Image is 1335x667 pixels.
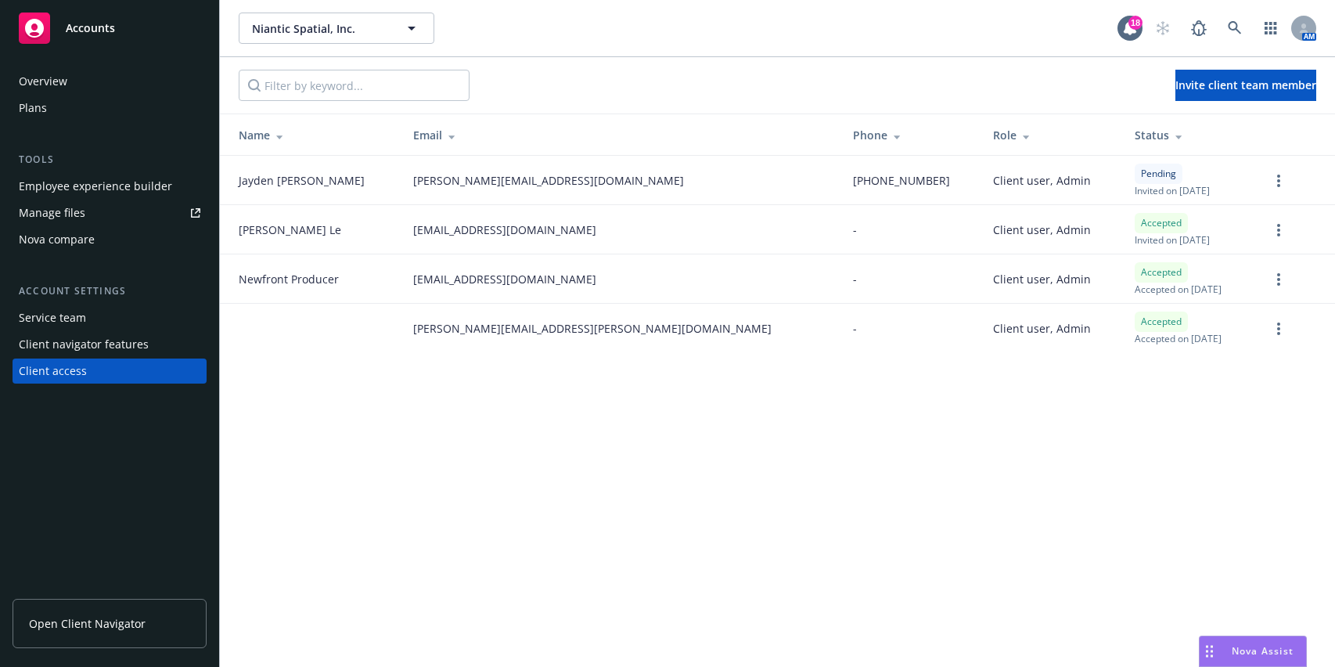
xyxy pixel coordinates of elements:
[1141,265,1182,279] span: Accepted
[239,70,470,101] input: Filter by keyword...
[993,271,1091,287] span: Client user, Admin
[66,22,115,34] span: Accounts
[1135,184,1210,197] span: Invited on [DATE]
[1255,13,1286,44] a: Switch app
[1269,270,1288,289] a: more
[413,127,829,143] div: Email
[19,96,47,121] div: Plans
[413,172,684,189] span: [PERSON_NAME][EMAIL_ADDRESS][DOMAIN_NAME]
[413,320,772,337] span: [PERSON_NAME][EMAIL_ADDRESS][PERSON_NAME][DOMAIN_NAME]
[19,227,95,252] div: Nova compare
[853,222,857,238] span: -
[1128,16,1142,30] div: 18
[19,332,149,357] div: Client navigator features
[1141,167,1176,181] span: Pending
[1141,216,1182,230] span: Accepted
[29,615,146,632] span: Open Client Navigator
[13,69,207,94] a: Overview
[13,96,207,121] a: Plans
[13,6,207,50] a: Accounts
[853,172,950,189] span: [PHONE_NUMBER]
[13,152,207,168] div: Tools
[239,127,388,143] div: Name
[13,283,207,299] div: Account settings
[1200,636,1219,666] div: Drag to move
[1219,13,1250,44] a: Search
[413,271,596,287] span: [EMAIL_ADDRESS][DOMAIN_NAME]
[993,127,1109,143] div: Role
[1135,127,1244,143] div: Status
[1269,171,1288,190] a: more
[239,222,341,238] span: [PERSON_NAME] Le
[13,359,207,384] a: Client access
[1232,644,1294,658] span: Nova Assist
[13,305,207,330] a: Service team
[1269,221,1288,240] a: more
[19,174,172,199] div: Employee experience builder
[1199,636,1307,667] button: Nova Assist
[19,359,87,384] div: Client access
[1135,233,1210,247] span: Invited on [DATE]
[993,172,1091,189] span: Client user, Admin
[1135,332,1222,345] span: Accepted on [DATE]
[1269,319,1288,338] a: more
[1147,13,1178,44] a: Start snowing
[19,200,85,225] div: Manage files
[13,174,207,199] a: Employee experience builder
[252,20,387,37] span: Niantic Spatial, Inc.
[1175,70,1316,101] button: Invite client team member
[1183,13,1214,44] a: Report a Bug
[993,320,1091,337] span: Client user, Admin
[239,13,434,44] button: Niantic Spatial, Inc.
[993,222,1091,238] span: Client user, Admin
[239,271,339,287] span: Newfront Producer
[853,127,968,143] div: Phone
[19,69,67,94] div: Overview
[853,271,857,287] span: -
[1175,78,1316,92] span: Invite client team member
[13,332,207,357] a: Client navigator features
[1135,283,1222,296] span: Accepted on [DATE]
[1141,315,1182,329] span: Accepted
[13,200,207,225] a: Manage files
[239,172,365,189] span: Jayden [PERSON_NAME]
[853,320,857,337] span: -
[413,222,596,238] span: [EMAIL_ADDRESS][DOMAIN_NAME]
[19,305,86,330] div: Service team
[13,227,207,252] a: Nova compare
